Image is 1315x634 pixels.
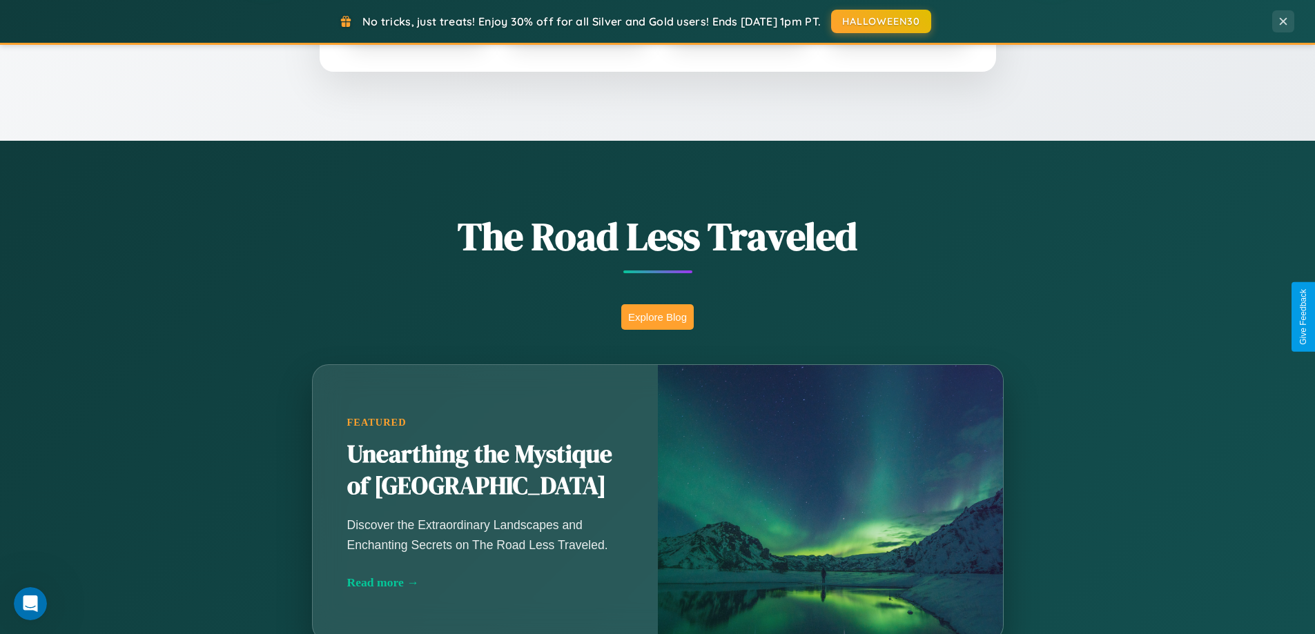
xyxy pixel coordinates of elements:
button: Explore Blog [621,304,694,330]
div: Give Feedback [1298,289,1308,345]
h2: Unearthing the Mystique of [GEOGRAPHIC_DATA] [347,439,623,502]
iframe: Intercom live chat [14,587,47,620]
button: HALLOWEEN30 [831,10,931,33]
div: Featured [347,417,623,428]
div: Read more → [347,575,623,590]
span: No tricks, just treats! Enjoy 30% off for all Silver and Gold users! Ends [DATE] 1pm PT. [362,14,821,28]
p: Discover the Extraordinary Landscapes and Enchanting Secrets on The Road Less Traveled. [347,515,623,554]
h1: The Road Less Traveled [244,210,1072,263]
